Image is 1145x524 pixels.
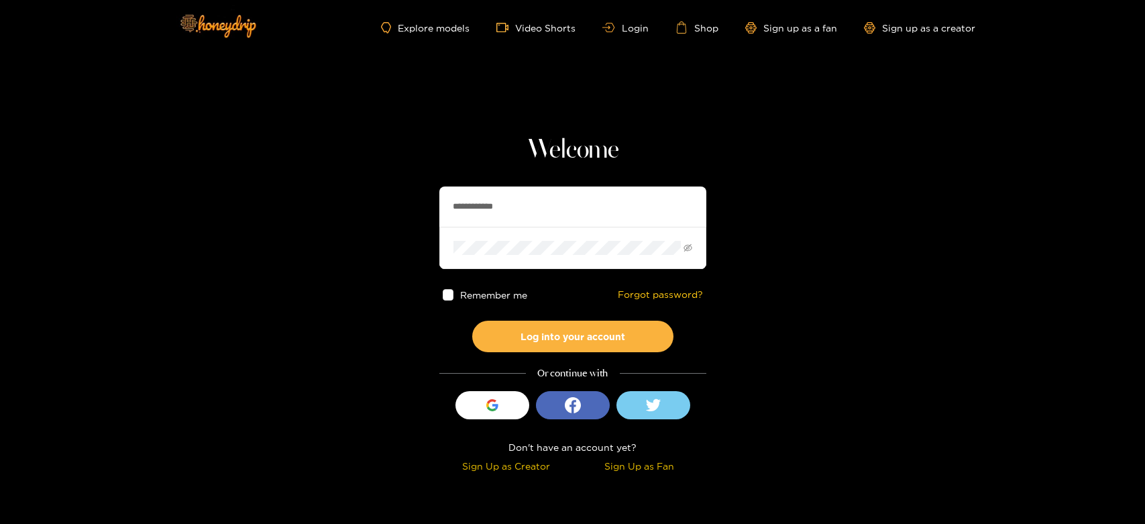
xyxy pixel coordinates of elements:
[576,458,703,474] div: Sign Up as Fan
[439,134,706,166] h1: Welcome
[460,290,527,300] span: Remember me
[684,244,692,252] span: eye-invisible
[472,321,673,352] button: Log into your account
[439,439,706,455] div: Don't have an account yet?
[618,289,703,301] a: Forgot password?
[675,21,718,34] a: Shop
[443,458,569,474] div: Sign Up as Creator
[439,366,706,381] div: Or continue with
[745,22,837,34] a: Sign up as a fan
[602,23,648,33] a: Login
[381,22,470,34] a: Explore models
[496,21,576,34] a: Video Shorts
[864,22,975,34] a: Sign up as a creator
[496,21,515,34] span: video-camera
